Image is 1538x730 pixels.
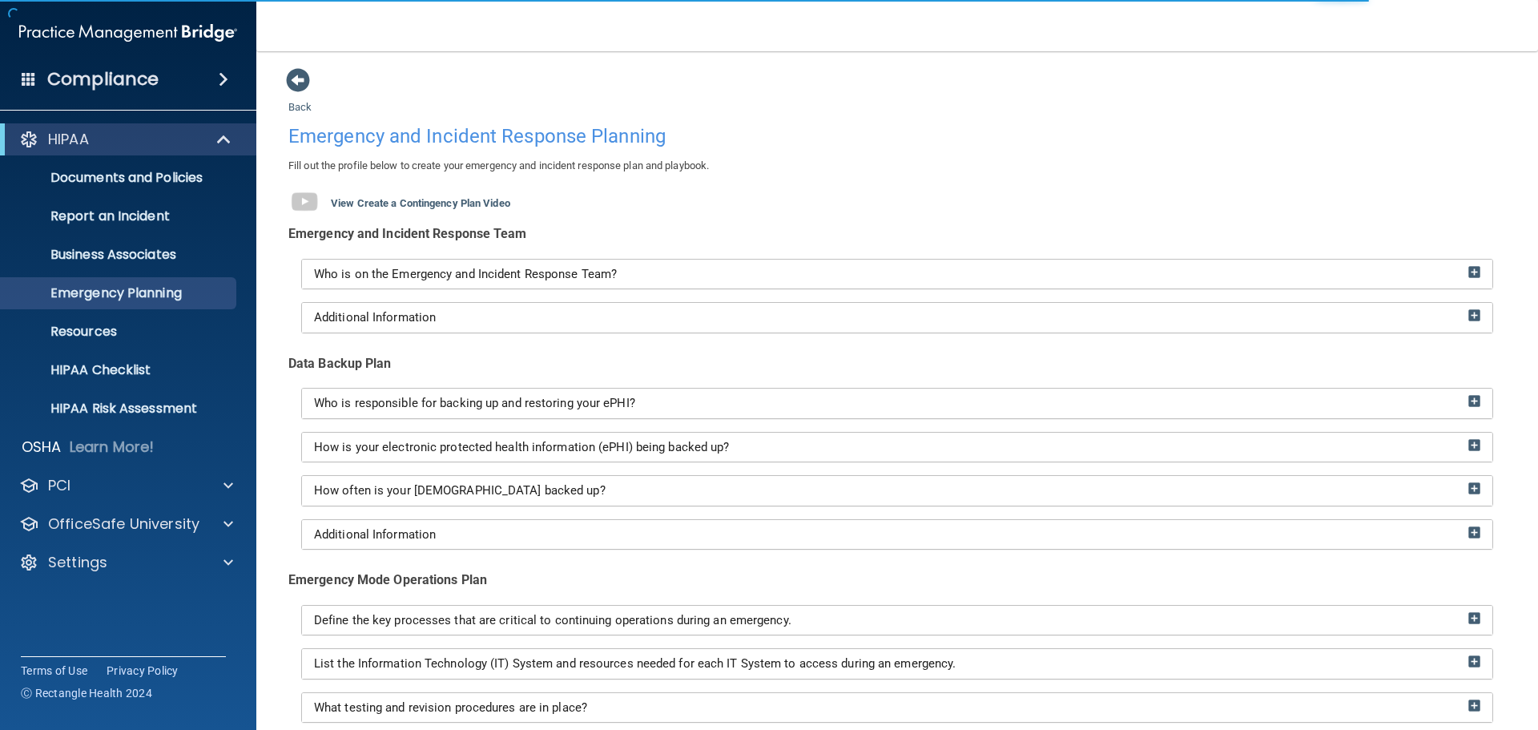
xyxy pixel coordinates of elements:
p: Documents and Policies [10,170,229,186]
img: ic_add_box.75fa564c.png [1468,395,1480,407]
b: Emergency and Incident Response Team [288,226,527,241]
p: Resources [10,324,229,340]
p: OSHA [22,438,62,457]
img: ic_add_box.75fa564c.png [1468,266,1480,278]
a: List the Information Technology (IT) System and resources needed for each IT System to access dur... [314,657,1480,671]
a: OfficeSafe University [19,514,233,534]
p: HIPAA Checklist [10,362,229,378]
p: Fill out the profile below to create your emergency and incident response plan and playbook. [288,156,1506,175]
a: How is your electronic protected health information (ePHI) being backed up? [314,441,1480,454]
img: ic_add_box.75fa564c.png [1468,309,1480,321]
span: Who is on the Emergency and Incident Response Team? [314,267,617,281]
p: OfficeSafe University [48,514,199,534]
img: gray_youtube_icon.38fcd6cc.png [288,186,320,218]
span: Define the key processes that are critical to continuing operations during an emergency. [314,613,791,627]
span: Additional Information [314,310,436,325]
span: Ⓒ Rectangle Health 2024 [21,685,152,701]
span: What testing and revision procedures are in place? [314,700,587,715]
a: Privacy Policy [107,663,179,679]
b: Emergency Mode Operations Plan [288,572,487,587]
a: Define the key processes that are critical to continuing operations during an emergency. [314,614,1480,627]
a: HIPAA [19,130,232,149]
iframe: Drift Widget Chat Controller [1261,616,1519,680]
p: HIPAA Risk Assessment [10,401,229,417]
img: ic_add_box.75fa564c.png [1468,439,1480,451]
a: Additional Information [314,311,1480,325]
img: ic_add_box.75fa564c.png [1468,700,1480,712]
a: PCI [19,476,233,495]
a: Additional Information [314,528,1480,542]
a: Terms of Use [21,663,87,679]
span: Who is responsible for backing up and restoring your ePHI? [314,396,635,410]
img: ic_add_box.75fa564c.png [1468,526,1480,538]
p: PCI [48,476,70,495]
h4: Emergency and Incident Response Planning [288,126,1506,147]
img: ic_add_box.75fa564c.png [1468,612,1480,624]
a: Who is responsible for backing up and restoring your ePHI? [314,397,1480,410]
span: How often is your [DEMOGRAPHIC_DATA] backed up? [314,483,606,498]
b: Data Backup Plan [288,356,392,371]
span: List the Information Technology (IT) System and resources needed for each IT System to access dur... [314,656,956,671]
p: Report an Incident [10,208,229,224]
p: Emergency Planning [10,285,229,301]
img: PMB logo [19,17,237,49]
b: View Create a Contingency Plan Video [331,197,510,209]
a: Settings [19,553,233,572]
p: Settings [48,553,107,572]
a: Back [288,82,312,113]
img: ic_add_box.75fa564c.png [1468,482,1480,494]
h4: Compliance [47,68,159,91]
span: How is your electronic protected health information (ePHI) being backed up? [314,440,730,454]
a: What testing and revision procedures are in place? [314,701,1480,715]
a: Who is on the Emergency and Incident Response Team? [314,268,1480,281]
p: Learn More! [70,438,155,457]
span: Additional Information [314,527,436,542]
p: Business Associates [10,247,229,263]
a: How often is your [DEMOGRAPHIC_DATA] backed up? [314,484,1480,498]
p: HIPAA [48,130,89,149]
